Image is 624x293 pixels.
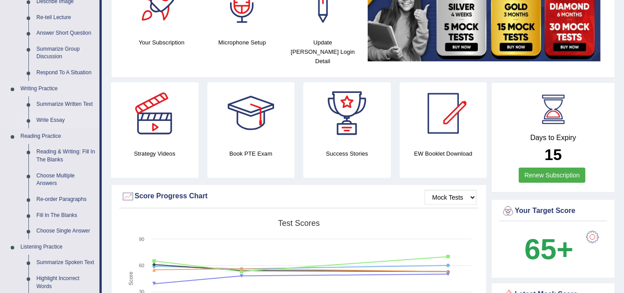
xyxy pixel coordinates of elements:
tspan: Score [128,272,134,286]
a: Summarize Written Text [32,96,99,112]
a: Summarize Group Discussion [32,41,99,65]
h4: Your Subscription [126,38,198,47]
a: Respond To A Situation [32,65,99,81]
div: Your Target Score [501,205,605,218]
h4: Book PTE Exam [207,149,295,158]
b: 65+ [525,233,573,265]
div: Score Progress Chart [121,190,477,203]
a: Choose Single Answer [32,223,99,239]
a: Listening Practice [16,239,99,255]
a: Reading & Writing: Fill In The Blanks [32,144,99,168]
a: Renew Subscription [519,168,586,183]
tspan: Test scores [278,219,320,228]
a: Re-order Paragraphs [32,192,99,208]
a: Answer Short Question [32,25,99,41]
h4: Update [PERSON_NAME] Login Detail [287,38,359,66]
a: Re-tell Lecture [32,10,99,26]
a: Write Essay [32,112,99,128]
a: Choose Multiple Answers [32,168,99,192]
h4: Strategy Videos [111,149,199,158]
a: Summarize Spoken Text [32,255,99,271]
text: 90 [139,237,144,242]
b: 15 [545,146,562,163]
h4: Microphone Setup [207,38,278,47]
text: 60 [139,263,144,268]
h4: EW Booklet Download [400,149,487,158]
h4: Success Stories [303,149,391,158]
a: Fill In The Blanks [32,208,99,224]
a: Reading Practice [16,128,99,144]
a: Writing Practice [16,81,99,97]
h4: Days to Expiry [501,134,605,142]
